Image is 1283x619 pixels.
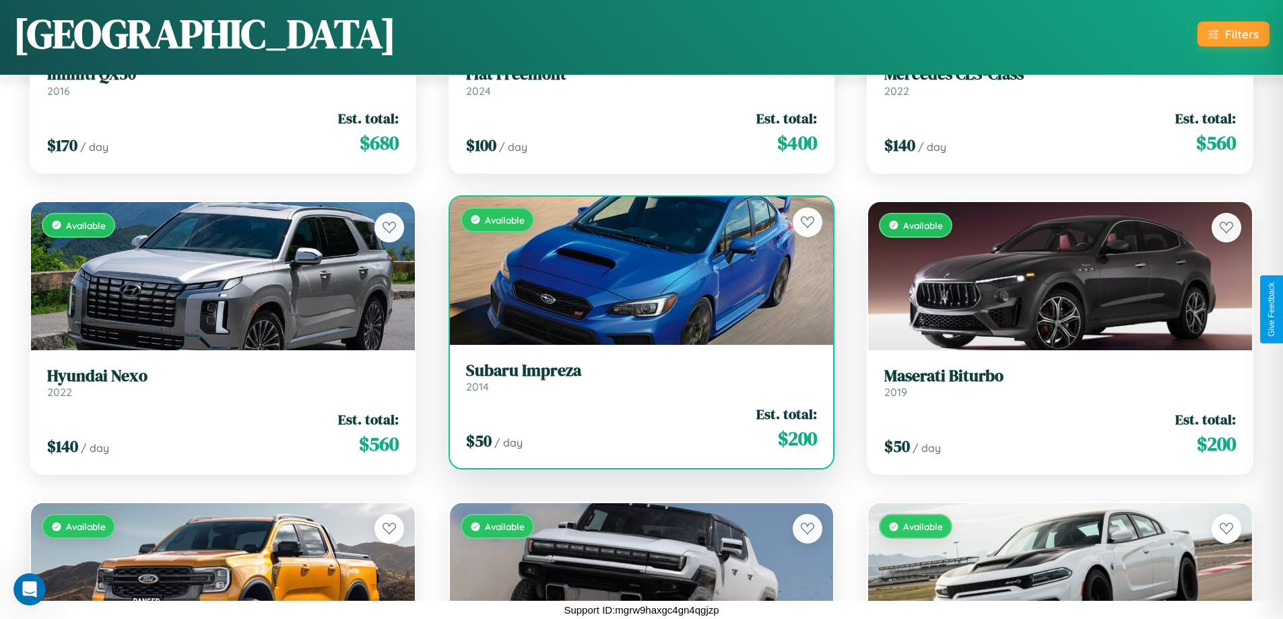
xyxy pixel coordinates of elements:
h3: Subaru Impreza [466,361,818,381]
span: / day [80,140,108,154]
h3: Hyundai Nexo [47,366,399,386]
a: Infiniti QX502016 [47,65,399,98]
span: $ 560 [1196,129,1236,156]
span: Available [66,521,106,532]
h3: Maserati Biturbo [884,366,1236,386]
span: Available [903,521,943,532]
span: Est. total: [1175,410,1236,429]
button: Filters [1197,22,1270,46]
span: / day [918,140,946,154]
span: 2022 [47,385,72,399]
span: 2014 [466,380,489,393]
span: $ 400 [777,129,817,156]
h3: Infiniti QX50 [47,65,399,84]
span: $ 100 [466,134,496,156]
span: Est. total: [756,108,817,128]
span: $ 680 [360,129,399,156]
span: $ 140 [47,435,78,457]
span: Est. total: [338,108,399,128]
a: Mercedes CLS-Class2022 [884,65,1236,98]
span: Available [485,214,525,226]
a: Maserati Biturbo2019 [884,366,1236,399]
span: / day [499,140,527,154]
h1: [GEOGRAPHIC_DATA] [13,6,396,61]
span: / day [494,436,523,449]
div: Give Feedback [1267,282,1276,337]
span: $ 170 [47,134,77,156]
span: Est. total: [338,410,399,429]
span: Est. total: [1175,108,1236,128]
span: $ 200 [1197,430,1236,457]
span: Available [485,521,525,532]
a: Fiat Freemont2024 [466,65,818,98]
iframe: Intercom live chat [13,573,46,606]
span: $ 50 [466,430,492,452]
p: Support ID: mgrw9haxgc4gn4qgjzp [564,601,719,619]
h3: Mercedes CLS-Class [884,65,1236,84]
a: Hyundai Nexo2022 [47,366,399,399]
span: 2016 [47,84,70,98]
span: 2022 [884,84,909,98]
span: $ 50 [884,435,910,457]
span: $ 560 [359,430,399,457]
span: 2024 [466,84,491,98]
div: Filters [1225,27,1259,41]
span: 2019 [884,385,907,399]
span: / day [913,441,941,455]
span: / day [81,441,109,455]
span: Est. total: [756,404,817,424]
span: $ 140 [884,134,915,156]
h3: Fiat Freemont [466,65,818,84]
span: $ 200 [778,425,817,452]
span: Available [903,220,943,231]
a: Subaru Impreza2014 [466,361,818,394]
span: Available [66,220,106,231]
